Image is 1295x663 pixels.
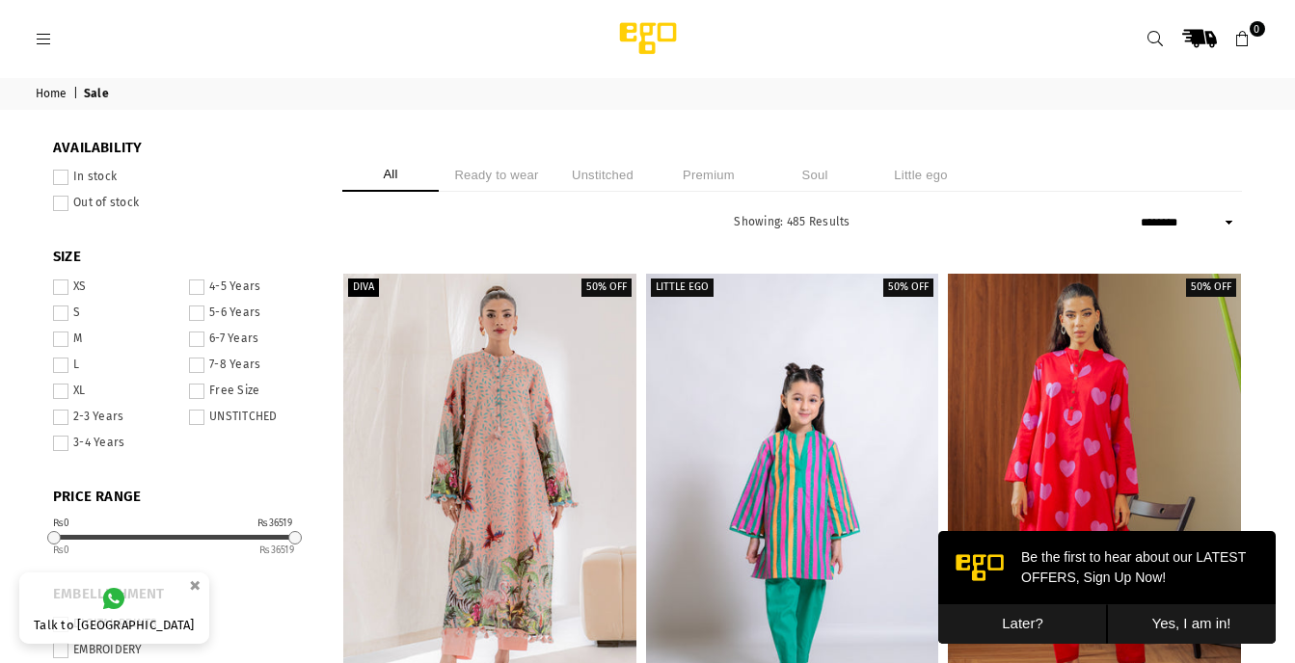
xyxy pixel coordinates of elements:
[53,196,313,211] label: Out of stock
[53,436,177,451] label: 3-4 Years
[448,158,545,192] li: Ready to wear
[189,279,313,295] label: 4-5 Years
[1186,278,1236,297] label: 50% off
[27,31,62,45] a: Menu
[566,19,730,58] img: Ego
[734,215,850,228] span: Showing: 485 Results
[581,278,632,297] label: 50% off
[53,170,313,185] label: In stock
[53,279,177,295] label: XS
[21,78,1275,110] nav: breadcrumbs
[651,278,714,297] label: Little EGO
[53,305,177,321] label: S
[1226,21,1260,56] a: 0
[53,488,313,507] span: PRICE RANGE
[189,410,313,425] label: UNSTITCHED
[84,87,112,102] span: Sale
[259,544,294,556] ins: 36519
[883,278,933,297] label: 50% off
[189,358,313,373] label: 7-8 Years
[554,158,651,192] li: Unstitched
[189,305,313,321] label: 5-6 Years
[873,158,969,192] li: Little ego
[189,384,313,399] label: Free Size
[767,158,863,192] li: Soul
[1250,21,1265,37] span: 0
[1139,21,1174,56] a: Search
[53,384,177,399] label: XL
[53,410,177,425] label: 2-3 Years
[53,518,70,528] div: ₨0
[348,278,379,297] label: Diva
[53,248,313,267] span: SIZE
[53,643,313,658] label: EMBROIDERY
[53,331,177,347] label: M
[183,570,206,601] button: ×
[19,572,209,644] a: Talk to [GEOGRAPHIC_DATA]
[73,87,81,102] span: |
[938,531,1276,644] iframe: webpush-onsite
[661,158,757,192] li: Premium
[257,518,292,528] div: ₨36519
[53,544,70,556] ins: 0
[342,158,439,192] li: All
[36,87,70,102] a: Home
[189,331,313,347] label: 6-7 Years
[53,358,177,373] label: L
[53,139,313,158] span: Availability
